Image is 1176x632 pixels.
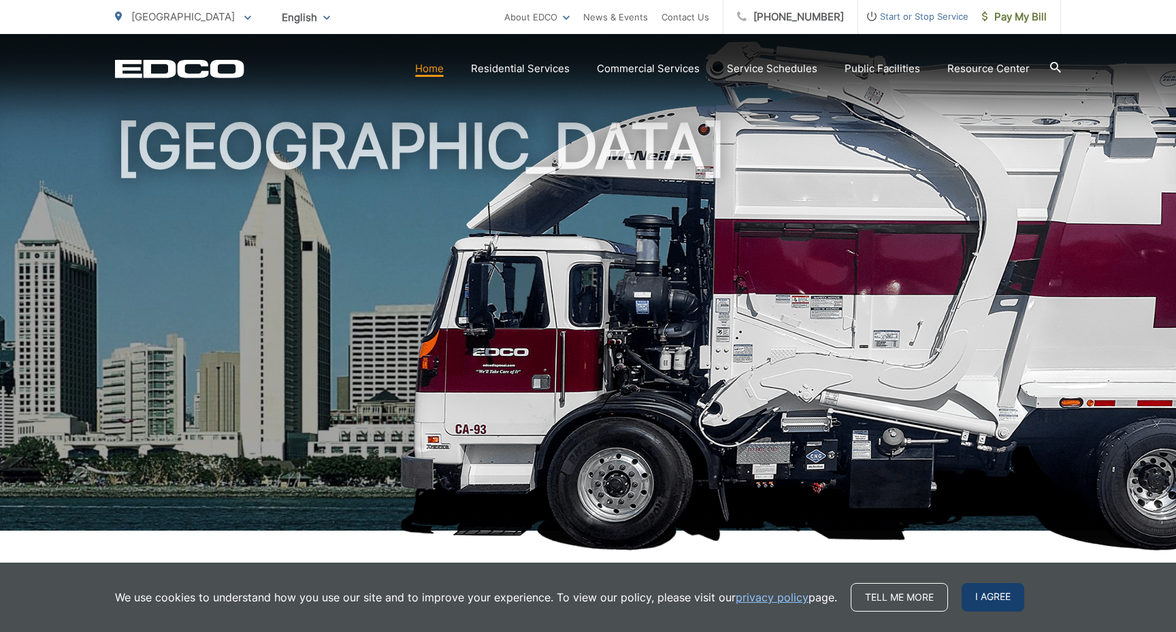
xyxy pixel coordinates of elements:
[115,112,1061,543] h1: [GEOGRAPHIC_DATA]
[415,61,444,77] a: Home
[661,9,709,25] a: Contact Us
[583,9,648,25] a: News & Events
[851,583,948,612] a: Tell me more
[982,9,1047,25] span: Pay My Bill
[115,589,837,605] p: We use cookies to understand how you use our site and to improve your experience. To view our pol...
[845,61,920,77] a: Public Facilities
[947,61,1030,77] a: Resource Center
[272,5,340,29] span: English
[115,59,244,78] a: EDCD logo. Return to the homepage.
[962,583,1024,612] span: I agree
[471,61,570,77] a: Residential Services
[504,9,570,25] a: About EDCO
[736,589,808,605] a: privacy policy
[597,61,700,77] a: Commercial Services
[727,61,817,77] a: Service Schedules
[131,10,235,23] span: [GEOGRAPHIC_DATA]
